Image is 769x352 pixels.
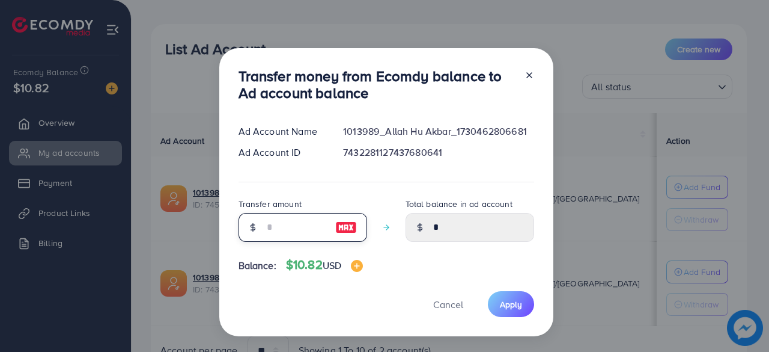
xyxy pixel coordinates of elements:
span: Balance: [239,259,276,273]
button: Cancel [418,291,478,317]
label: Total balance in ad account [406,198,512,210]
img: image [351,260,363,272]
div: Ad Account Name [229,125,334,138]
img: image [335,220,357,235]
button: Apply [488,291,534,317]
label: Transfer amount [239,198,302,210]
h3: Transfer money from Ecomdy balance to Ad account balance [239,67,515,102]
span: USD [323,259,341,272]
span: Apply [500,298,522,310]
h4: $10.82 [286,258,363,273]
span: Cancel [433,298,463,311]
div: 1013989_Allah Hu Akbar_1730462806681 [333,125,543,138]
div: 7432281127437680641 [333,146,543,159]
div: Ad Account ID [229,146,334,159]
